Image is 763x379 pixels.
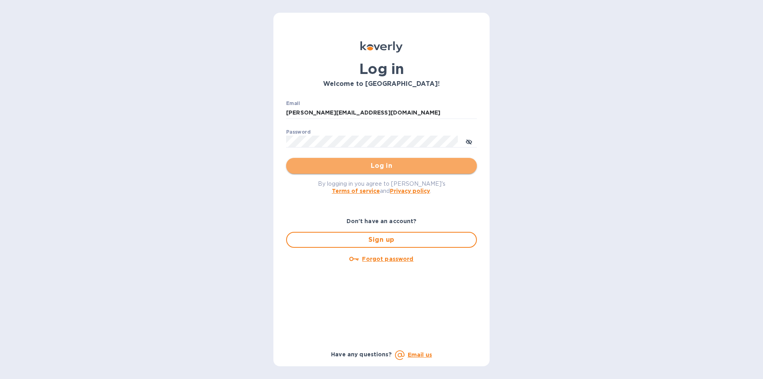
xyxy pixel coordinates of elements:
[408,352,432,358] a: Email us
[332,188,380,194] a: Terms of service
[286,232,477,248] button: Sign up
[286,158,477,174] button: Log in
[318,181,445,194] span: By logging in you agree to [PERSON_NAME]'s and .
[390,188,430,194] a: Privacy policy
[461,134,477,150] button: toggle password visibility
[286,101,300,106] label: Email
[362,256,413,262] u: Forgot password
[286,80,477,88] h3: Welcome to [GEOGRAPHIC_DATA]!
[292,161,471,171] span: Log in
[286,60,477,77] h1: Log in
[347,218,417,224] b: Don't have an account?
[360,41,403,52] img: Koverly
[293,235,470,245] span: Sign up
[331,351,392,358] b: Have any questions?
[286,107,477,119] input: Enter email address
[286,130,310,134] label: Password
